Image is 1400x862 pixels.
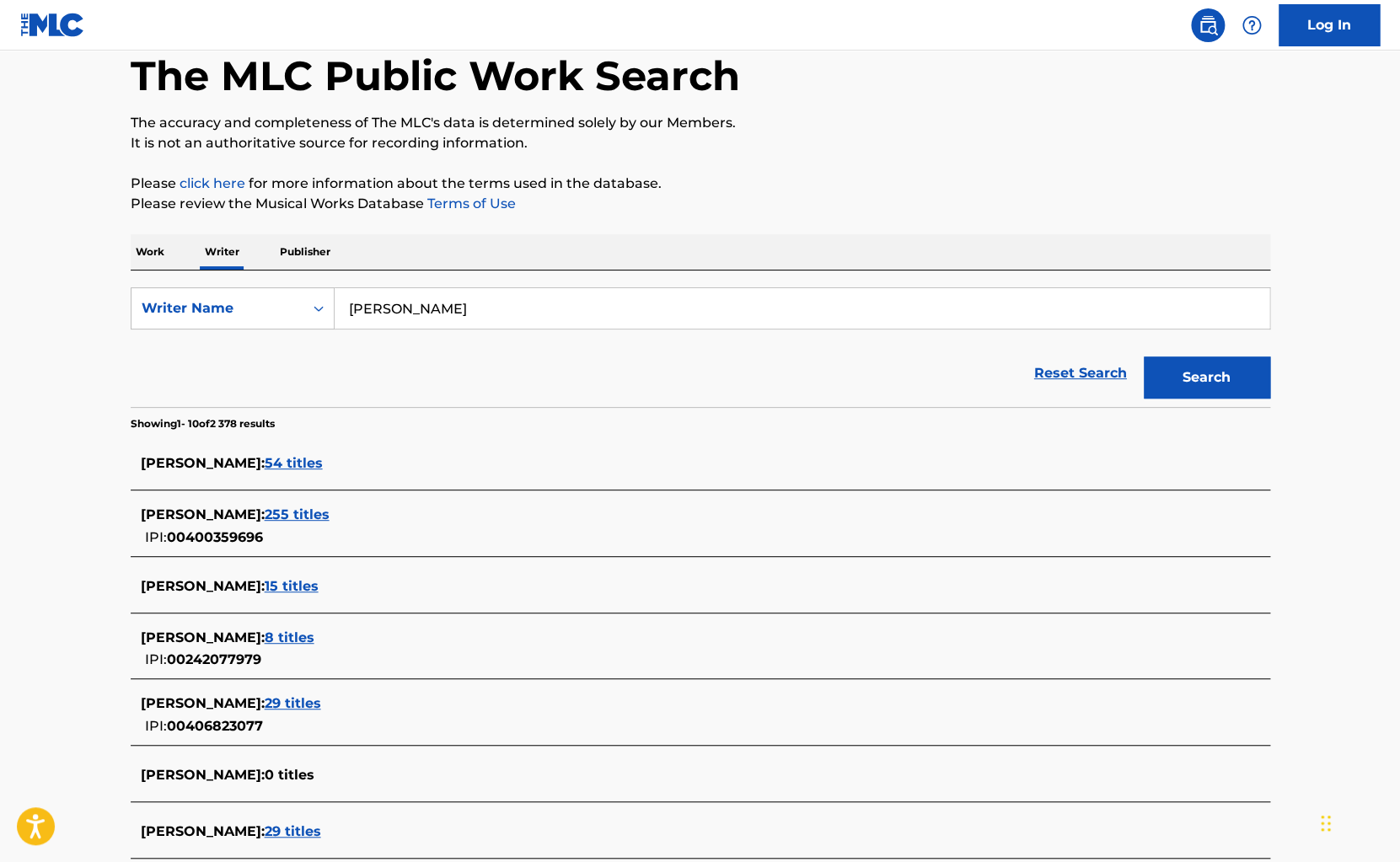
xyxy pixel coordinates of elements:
a: Terms of Use [424,195,516,211]
span: 255 titles [265,506,330,522]
p: Please for more information about the terms used in the database. [131,174,1270,194]
span: 54 titles [265,455,323,471]
img: help [1242,15,1262,35]
span: [PERSON_NAME] : [141,506,265,522]
span: IPI: [145,651,167,667]
p: Showing 1 - 10 of 2 378 results [131,416,275,431]
span: IPI: [145,718,167,734]
span: [PERSON_NAME] : [141,455,265,471]
span: 8 titles [265,629,314,645]
form: Search Form [131,287,1270,407]
a: Public Search [1191,8,1225,42]
iframe: Chat Widget [1316,781,1400,862]
span: [PERSON_NAME] : [141,695,265,711]
p: Publisher [275,234,335,270]
span: [PERSON_NAME] : [141,823,265,839]
div: Writer Name [142,298,293,319]
span: 00406823077 [167,718,263,734]
p: Please review the Musical Works Database [131,194,1270,214]
a: Reset Search [1026,355,1135,392]
span: 29 titles [265,695,321,711]
button: Search [1144,356,1270,399]
p: Work [131,234,169,270]
a: Log In [1279,4,1380,46]
span: 00242077979 [167,651,261,667]
p: It is not an authoritative source for recording information. [131,133,1270,153]
img: search [1198,15,1218,35]
span: [PERSON_NAME] : [141,767,265,783]
div: Ziehen [1321,798,1331,849]
span: 29 titles [265,823,321,839]
a: click here [180,175,245,191]
span: 0 titles [265,767,314,783]
span: IPI: [145,529,167,545]
div: Help [1235,8,1269,42]
p: Writer [200,234,244,270]
span: [PERSON_NAME] : [141,629,265,645]
p: The accuracy and completeness of The MLC's data is determined solely by our Members. [131,113,1270,133]
img: MLC Logo [20,13,85,37]
span: [PERSON_NAME] : [141,578,265,594]
h1: The MLC Public Work Search [131,51,740,101]
div: Chat-Widget [1316,781,1400,862]
span: 15 titles [265,578,319,594]
span: 00400359696 [167,529,263,545]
